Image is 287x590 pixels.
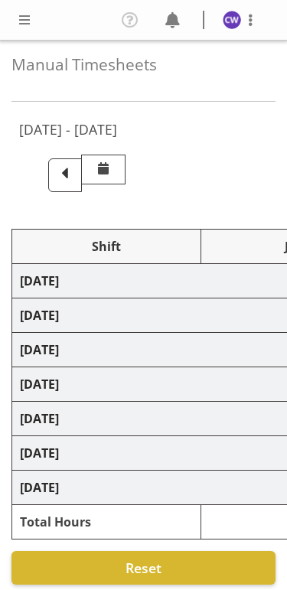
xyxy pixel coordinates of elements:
td: Total Hours [12,505,201,539]
div: Shift [20,237,193,256]
img: cherie-williams10091.jpg [223,11,241,29]
h4: Manual Timesheets [11,56,276,73]
button: Reset [11,551,276,585]
h5: [DATE] - [DATE] [19,121,117,138]
span: Reset [126,559,161,577]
